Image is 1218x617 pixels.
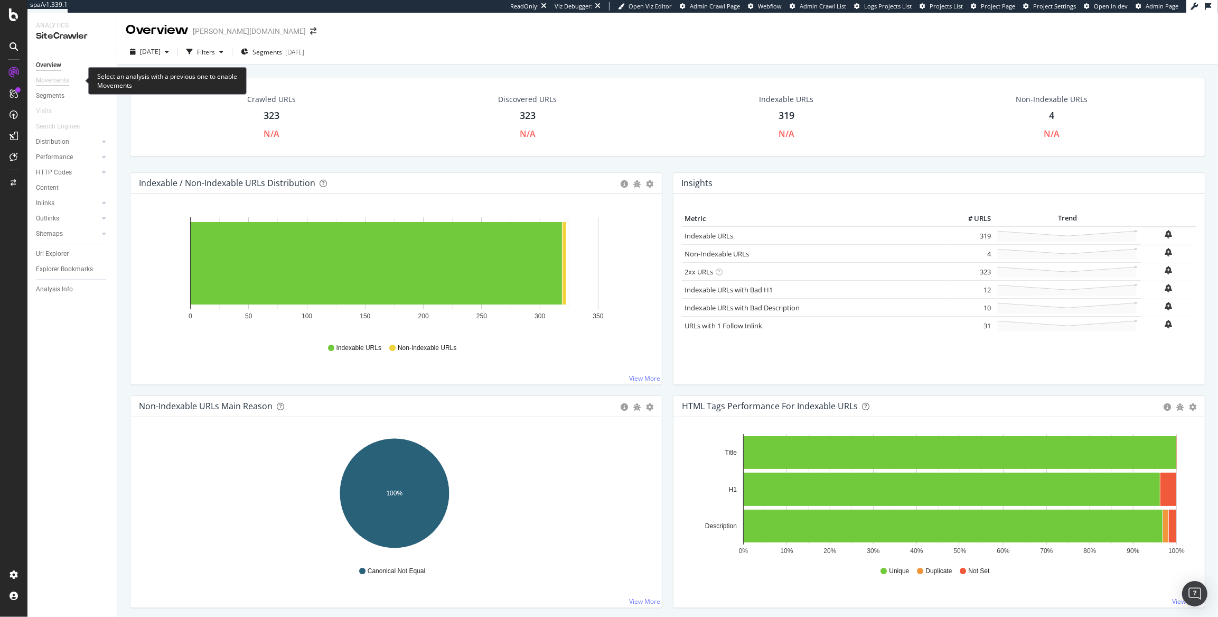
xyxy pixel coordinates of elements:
div: bug [1176,403,1184,411]
div: N/A [520,128,536,140]
text: H1 [729,486,737,493]
button: [DATE] [126,43,173,60]
div: Inlinks [36,198,54,209]
div: Segments [36,90,64,102]
div: 319 [779,109,794,123]
div: Url Explorer [36,248,69,260]
a: URLs with 1 Follow Inlink [685,321,762,330]
a: Overview [36,60,109,71]
span: Open Viz Editor [629,2,672,10]
a: Indexable URLs with Bad H1 [685,285,773,294]
text: 90% [1127,547,1139,555]
div: HTML Tags Performance for Indexable URLs [682,401,858,411]
svg: A chart. [139,434,649,557]
a: Outlinks [36,213,99,224]
div: Discovered URLs [499,94,557,105]
text: Description [705,522,737,530]
span: Admin Crawl Page [690,2,740,10]
div: [DATE] [285,48,304,57]
a: Analysis Info [36,284,109,295]
div: Indexable / Non-Indexable URLs Distribution [139,178,315,188]
div: bell-plus [1165,302,1173,310]
a: Webflow [748,2,782,11]
a: 2xx URLs [685,267,713,277]
div: 323 [520,109,536,123]
div: bell-plus [1165,284,1173,292]
div: Content [36,182,59,194]
div: Non-Indexable URLs [1016,94,1088,105]
text: 50% [953,547,966,555]
text: 40% [910,547,923,555]
a: Indexable URLs [685,231,733,241]
span: Projects List [930,2,963,10]
a: Inlinks [36,198,99,209]
div: circle-info [621,403,628,411]
div: Select an analysis with a previous one to enable Movements [88,67,247,95]
span: Not Set [969,567,990,576]
div: Open Intercom Messenger [1182,581,1207,606]
span: Non-Indexable URLs [398,344,456,353]
span: Indexable URLs [336,344,381,353]
div: Viz Debugger: [555,2,593,11]
text: 30% [867,547,879,555]
div: gear [1189,403,1196,411]
div: Performance [36,152,73,163]
div: N/A [1044,128,1060,140]
text: 150 [360,312,370,320]
span: 2025 Oct. 10th [140,47,161,56]
div: bell-plus [1165,248,1173,256]
td: 10 [952,299,994,317]
a: Search Engines [36,121,90,132]
td: 319 [952,226,994,245]
div: ReadOnly: [510,2,539,11]
span: Logs Projects List [864,2,912,10]
div: Sitemaps [36,228,63,240]
a: Performance [36,152,99,163]
div: bell-plus [1165,230,1173,238]
text: 200 [418,312,429,320]
div: HTTP Codes [36,167,72,178]
text: Title [725,449,737,456]
div: circle-info [621,180,628,188]
text: 60% [997,547,1009,555]
a: Non-Indexable URLs [685,249,749,259]
text: 100% [1168,547,1185,555]
a: Sitemaps [36,228,99,240]
div: circle-info [1164,403,1171,411]
text: 250 [476,312,487,320]
td: 4 [952,245,994,263]
div: bell-plus [1165,266,1173,274]
a: Url Explorer [36,248,109,260]
a: Logs Projects List [854,2,912,11]
a: Visits [36,106,62,117]
div: Search Engines [36,121,80,132]
div: 4 [1050,109,1055,123]
span: Segments [252,48,282,57]
div: Overview [126,21,189,39]
a: Indexable URLs with Bad Description [685,303,800,312]
a: View More [1172,597,1203,606]
a: Content [36,182,109,194]
div: gear [646,180,653,188]
a: Admin Crawl List [790,2,846,11]
div: Visits [36,106,52,117]
div: N/A [779,128,794,140]
div: Analytics [36,21,108,30]
span: Open in dev [1094,2,1128,10]
th: Metric [682,211,952,227]
span: Canonical Not Equal [368,567,425,576]
text: 0% [739,547,748,555]
th: Trend [994,211,1141,227]
span: Admin Page [1146,2,1178,10]
svg: A chart. [682,434,1192,557]
td: 12 [952,281,994,299]
span: Project Settings [1033,2,1076,10]
a: Distribution [36,136,99,148]
td: 31 [952,317,994,335]
div: 323 [264,109,280,123]
button: Segments[DATE] [237,43,308,60]
a: Open in dev [1084,2,1128,11]
div: gear [646,403,653,411]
